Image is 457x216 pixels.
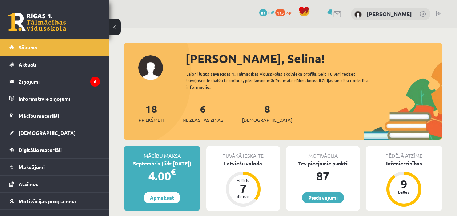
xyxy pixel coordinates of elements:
a: 6Neizlasītās ziņas [183,102,223,124]
a: Rīgas 1. Tālmācības vidusskola [8,13,66,31]
span: Priekšmeti [139,116,164,124]
a: 18Priekšmeti [139,102,164,124]
span: 175 [275,9,285,16]
img: Selina Zaglula [354,11,362,18]
span: Aktuāli [19,61,36,68]
div: Pēdējā atzīme [366,146,442,160]
div: 9 [393,178,415,190]
a: Aktuāli [9,56,100,73]
div: Mācību maksa [124,146,200,160]
span: Neizlasītās ziņas [183,116,223,124]
span: Motivācijas programma [19,198,76,204]
div: Tev pieejamie punkti [286,160,360,167]
div: balles [393,190,415,194]
a: [PERSON_NAME] [366,10,412,17]
div: Latviešu valoda [206,160,280,167]
div: 4.00 [124,167,200,185]
div: Tuvākā ieskaite [206,146,280,160]
span: [DEMOGRAPHIC_DATA] [19,129,76,136]
a: 87 mP [259,9,274,15]
a: Latviešu valoda Atlicis 7 dienas [206,160,280,208]
a: Informatīvie ziņojumi [9,90,100,107]
a: Apmaksāt [144,192,180,203]
span: Mācību materiāli [19,112,59,119]
span: mP [268,9,274,15]
div: [PERSON_NAME], Selina! [185,50,442,67]
legend: Informatīvie ziņojumi [19,90,100,107]
div: 87 [286,167,360,185]
div: Inženierzinības [366,160,442,167]
div: Motivācija [286,146,360,160]
span: xp [286,9,291,15]
a: Atzīmes [9,176,100,192]
a: 8[DEMOGRAPHIC_DATA] [242,102,292,124]
div: Laipni lūgts savā Rīgas 1. Tālmācības vidusskolas skolnieka profilā. Šeit Tu vari redzēt tuvojošo... [186,71,377,90]
div: Septembris (līdz [DATE]) [124,160,200,167]
span: Digitālie materiāli [19,147,62,153]
a: Inženierzinības 9 balles [366,160,442,208]
span: Sākums [19,44,37,51]
a: Maksājumi [9,159,100,175]
legend: Ziņojumi [19,73,100,90]
div: Atlicis [232,178,254,183]
a: Ziņojumi6 [9,73,100,90]
i: 6 [90,77,100,87]
div: 7 [232,183,254,194]
legend: Maksājumi [19,159,100,175]
div: dienas [232,194,254,199]
span: 87 [259,9,267,16]
a: [DEMOGRAPHIC_DATA] [9,124,100,141]
a: Motivācijas programma [9,193,100,209]
a: Digitālie materiāli [9,141,100,158]
span: Atzīmes [19,181,38,187]
span: [DEMOGRAPHIC_DATA] [242,116,292,124]
a: Piedāvājumi [302,192,344,203]
a: Mācību materiāli [9,107,100,124]
a: Sākums [9,39,100,56]
span: € [171,167,176,177]
a: 175 xp [275,9,295,15]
